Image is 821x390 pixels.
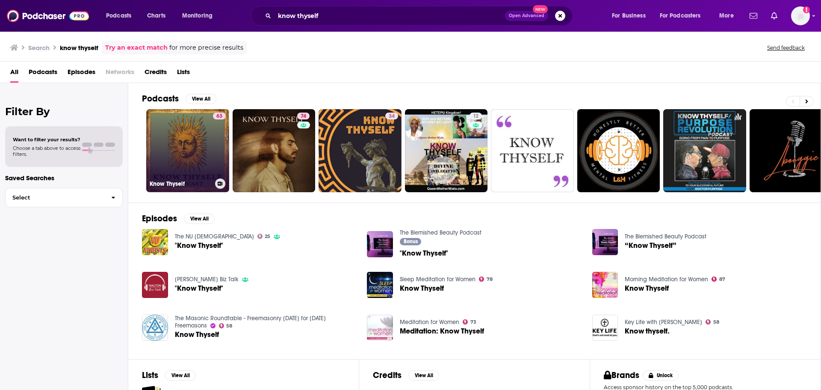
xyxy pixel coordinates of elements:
a: 25 [257,234,271,239]
a: Charts [142,9,171,23]
span: More [719,10,734,22]
span: 87 [719,277,725,281]
span: Logged in as SimonElement [791,6,810,25]
a: Know Thyself [400,285,444,292]
a: "Know Thyself" [400,250,448,257]
img: Know Thyself [367,272,393,298]
h3: Search [28,44,50,52]
span: Podcasts [106,10,131,22]
a: Know thyself. [625,327,670,335]
span: Lists [177,65,190,83]
a: Walton Biz Talk [175,276,239,283]
a: 63 [213,113,226,119]
h2: Podcasts [142,93,179,104]
button: View All [165,370,196,381]
a: The NU Atheists [175,233,254,240]
h2: Filter By [5,105,123,118]
a: 73 [463,319,476,325]
a: The Masonic Roundtable - Freemasonry Today for Today's Freemasons [175,315,326,329]
span: 58 [226,324,232,328]
input: Search podcasts, credits, & more... [275,9,505,23]
a: “Know Thyself” [625,242,676,249]
img: Know thyself. [592,315,618,341]
span: 34 [389,112,395,121]
h3: know thyself [60,44,98,52]
button: Select [5,188,123,207]
a: 12 [405,109,488,192]
a: 74 [297,113,310,119]
img: "Know Thyself" [367,231,393,257]
a: Meditation: Know Thyself [400,327,484,335]
img: Podchaser - Follow, Share and Rate Podcasts [7,8,89,24]
img: User Profile [791,6,810,25]
span: 12 [473,112,478,121]
button: View All [408,370,439,381]
a: 63Know Thyself [146,109,229,192]
a: Morning Meditation for Women [625,276,708,283]
h3: Know Thyself [150,180,212,188]
a: Meditation: Know Thyself [367,315,393,341]
h2: Episodes [142,213,177,224]
a: The Blemished Beauty Podcast [625,233,706,240]
span: for more precise results [169,43,243,53]
button: View All [186,94,216,104]
button: Show profile menu [791,6,810,25]
a: Show notifications dropdown [746,9,761,23]
span: New [533,5,548,13]
p: Saved Searches [5,174,123,182]
span: Choose a tab above to access filters. [13,145,80,157]
span: For Podcasters [660,10,701,22]
span: "Know Thyself" [175,285,223,292]
a: Show notifications dropdown [768,9,781,23]
div: Search podcasts, credits, & more... [259,6,581,26]
a: 34 [385,113,398,119]
img: "Know Thyself" [142,229,168,255]
a: Try an exact match [105,43,168,53]
span: Bonus [404,239,418,244]
a: Know Thyself [625,285,669,292]
img: “Know Thyself” [592,229,618,255]
span: Open Advanced [509,14,544,18]
a: Episodes [68,65,95,83]
span: Networks [106,65,134,83]
a: Credits [145,65,167,83]
img: Know Thyself [142,315,168,341]
button: View All [184,214,215,224]
a: All [10,65,18,83]
span: Monitoring [182,10,213,22]
span: Podcasts [29,65,57,83]
a: 58 [706,319,719,325]
button: open menu [713,9,744,23]
button: Send feedback [765,44,807,51]
span: 58 [713,320,719,324]
img: Know Thyself [592,272,618,298]
a: The Blemished Beauty Podcast [400,229,481,236]
a: "Know Thyself" [175,242,223,249]
a: 78 [479,277,493,282]
a: 74 [233,109,316,192]
img: "Know Thyself" [142,272,168,298]
span: 73 [470,320,476,324]
h2: Brands [604,370,639,381]
span: Charts [147,10,165,22]
a: Know Thyself [175,331,219,338]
